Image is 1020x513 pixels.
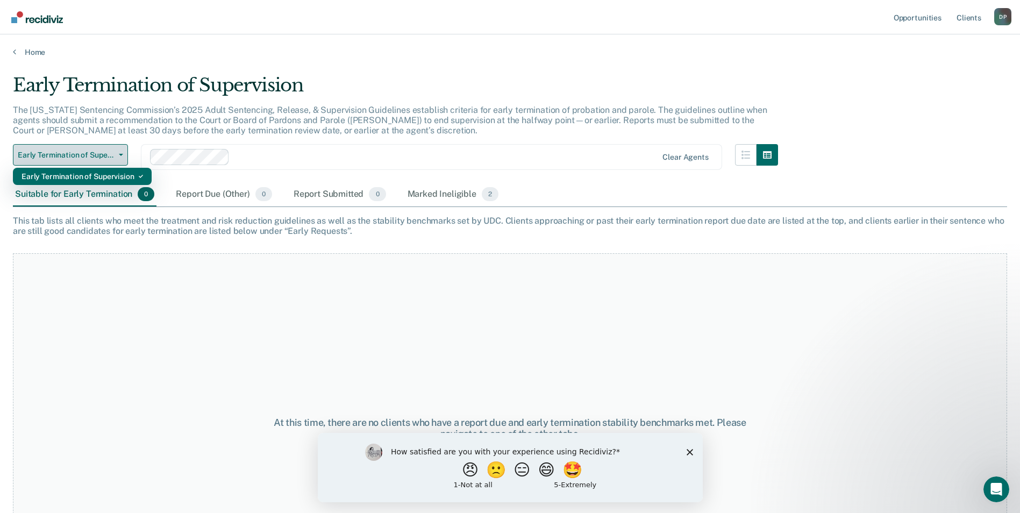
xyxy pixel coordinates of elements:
[291,183,388,206] div: Report Submitted0
[13,47,1007,57] a: Home
[994,8,1011,25] button: Profile dropdown button
[262,417,759,440] div: At this time, there are no clients who have a report due and early termination stability benchmar...
[13,183,156,206] div: Suitable for Early Termination0
[138,187,154,201] span: 0
[369,187,386,201] span: 0
[174,183,274,206] div: Report Due (Other)0
[13,105,767,136] p: The [US_STATE] Sentencing Commission’s 2025 Adult Sentencing, Release, & Supervision Guidelines e...
[405,183,501,206] div: Marked Ineligible2
[11,11,63,23] img: Recidiviz
[22,168,143,185] div: Early Termination of Supervision
[18,151,115,160] span: Early Termination of Supervision
[482,187,498,201] span: 2
[994,8,1011,25] div: D P
[13,144,128,166] button: Early Termination of Supervision
[13,74,778,105] div: Early Termination of Supervision
[662,153,708,162] div: Clear agents
[318,433,703,502] iframe: Survey by Kim from Recidiviz
[983,476,1009,502] iframe: Intercom live chat
[13,216,1007,236] div: This tab lists all clients who meet the treatment and risk reduction guidelines as well as the st...
[255,187,272,201] span: 0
